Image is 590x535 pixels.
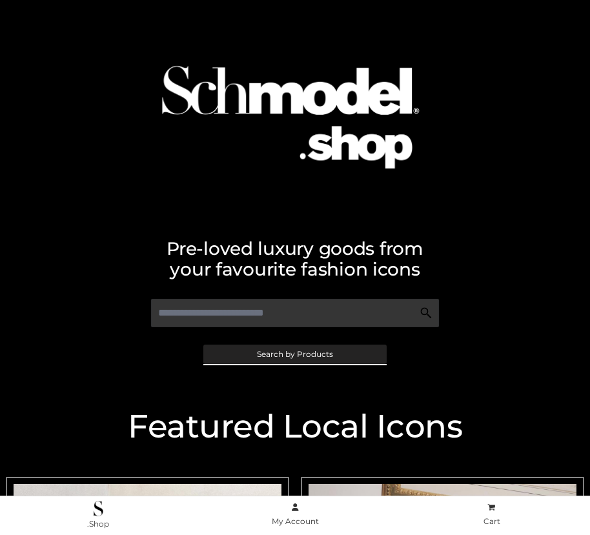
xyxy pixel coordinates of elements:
[483,516,500,526] span: Cart
[272,516,319,526] span: My Account
[420,307,432,319] img: Search Icon
[94,501,103,516] img: .Shop
[393,500,590,529] a: Cart
[6,238,584,279] h2: Pre-loved luxury goods from your favourite fashion icons
[203,345,387,364] a: Search by Products
[87,519,109,529] span: .Shop
[257,350,333,358] span: Search by Products
[197,500,394,529] a: My Account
